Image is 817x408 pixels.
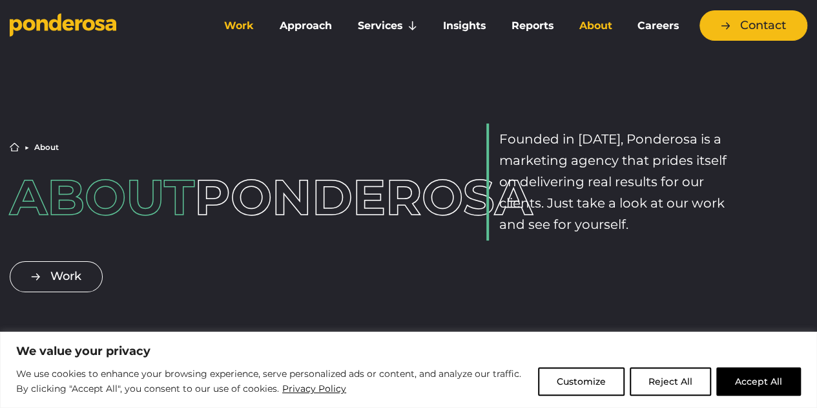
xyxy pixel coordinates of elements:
[25,144,29,151] li: ▶︎
[16,367,528,397] p: We use cookies to enhance your browsing experience, serve personalized ads or content, and analyz...
[214,12,264,39] a: Work
[699,10,807,41] a: Contact
[269,12,342,39] a: Approach
[10,261,103,292] a: Work
[568,12,622,39] a: About
[538,367,625,396] button: Customize
[10,167,194,227] span: About
[630,367,711,396] button: Reject All
[10,13,194,39] a: Go to homepage
[716,367,801,396] button: Accept All
[499,129,739,235] p: Founded in [DATE], Ponderosa is a marketing agency that prides itself on delivering real results ...
[627,12,689,39] a: Careers
[501,12,564,39] a: Reports
[10,173,331,222] h1: Ponderosa
[282,381,347,396] a: Privacy Policy
[34,144,59,151] li: About
[347,12,428,39] a: Services
[433,12,496,39] a: Insights
[16,343,801,359] p: We value your privacy
[10,142,19,152] a: Home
